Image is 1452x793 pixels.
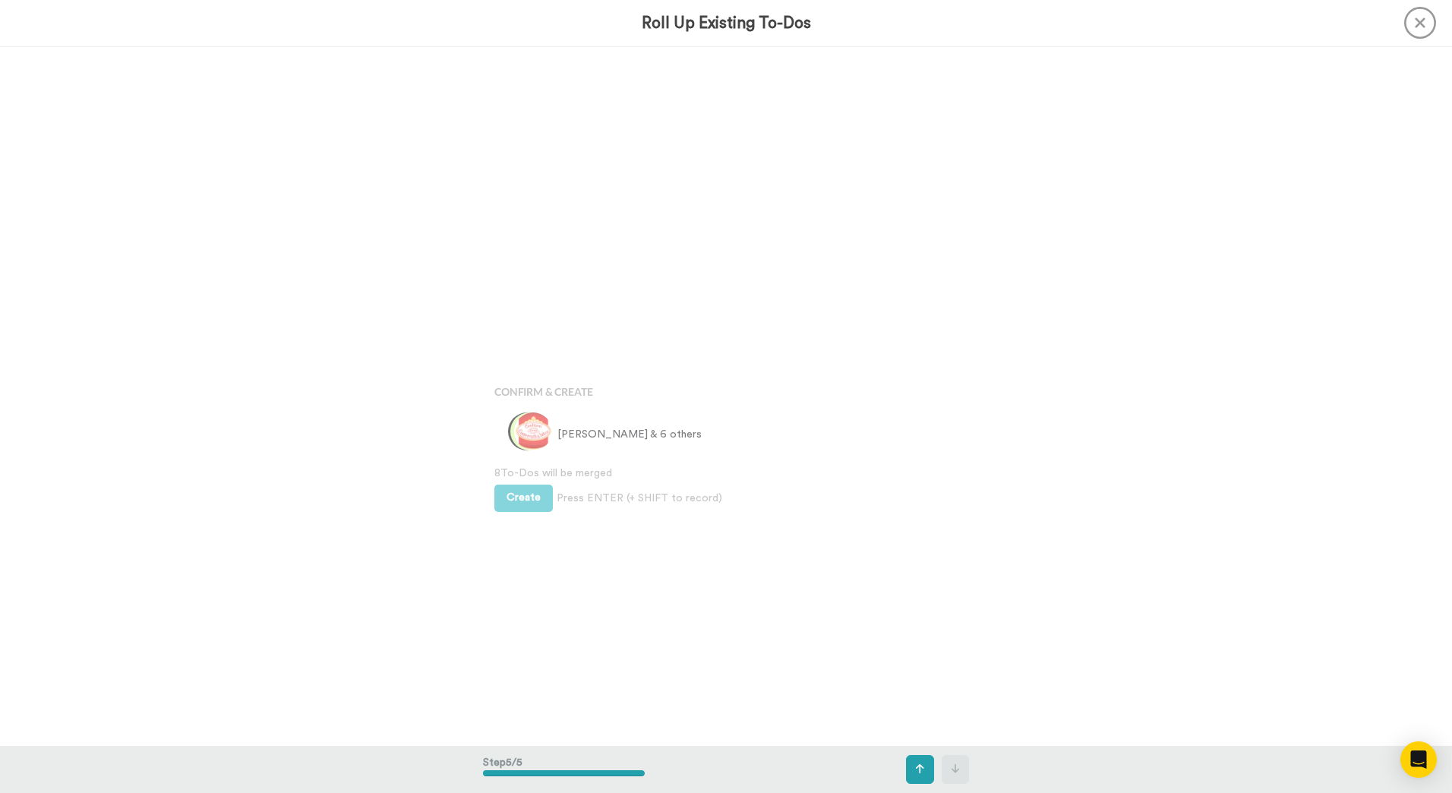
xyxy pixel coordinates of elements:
div: Open Intercom Messenger [1400,741,1437,778]
img: ce5a6bab-88fb-4250-a19c-0209e86e3b5f.jpg [514,412,552,450]
span: Press ENTER (+ SHIFT to record) [557,491,722,506]
span: 8 To-Dos will be merged [494,466,958,481]
img: dd6bf500-9860-4320-9ac4-f4d72885e1ef.jpg [508,412,546,450]
button: Create [494,485,553,512]
div: Step 5 / 5 [483,747,645,791]
span: Create [507,492,541,503]
span: [PERSON_NAME] & 6 others [557,427,702,442]
h4: Confirm & Create [494,386,958,397]
img: fm.png [510,412,548,450]
h3: Roll Up Existing To-Dos [642,14,811,32]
